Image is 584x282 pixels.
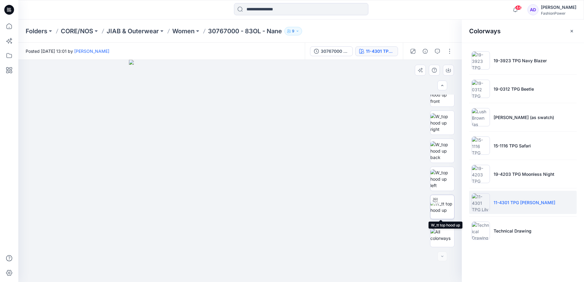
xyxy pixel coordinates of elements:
[26,48,109,54] span: Posted [DATE] 13:01 by
[284,27,302,35] button: 9
[469,27,501,35] h2: Colorways
[366,48,394,55] div: 11-4301 TPG Lily White
[494,114,554,121] p: [PERSON_NAME] (as swatch)
[355,46,398,56] button: 11-4301 TPG [PERSON_NAME]
[472,165,490,183] img: 19-4203 TPG Moonless Night
[430,85,454,104] img: W_top hood up front
[494,228,531,234] p: Technical Drawing
[472,136,490,155] img: 15-1116 TPG Safari
[494,57,547,64] p: 19-3923 TPG Navy Blazer
[472,108,490,126] img: Lush Brown (as swatch)
[107,27,159,35] a: JIAB & Outerwear
[527,4,538,15] div: AD
[430,201,454,213] img: W_tt top hood up
[26,27,47,35] a: Folders
[472,222,490,240] img: Technical Drawing
[208,27,282,35] p: 30767000 - 83OL - Nane
[321,48,349,55] div: 30767000 - 83OL - Nane
[472,51,490,70] img: 19-3923 TPG Navy Blazer
[494,86,534,92] p: 19-0312 TPG Beetle
[61,27,93,35] a: CORE/NOS
[541,11,576,16] div: FashionPower
[420,46,430,56] button: Details
[430,113,454,132] img: W_top hood up right
[292,28,294,34] p: 9
[472,193,490,211] img: 11-4301 TPG Lily White
[472,80,490,98] img: 19-0312 TPG Beetle
[430,229,454,241] img: All colorways
[494,143,531,149] p: 15-1116 TPG Safari
[129,60,351,282] img: eyJhbGciOiJIUzI1NiIsImtpZCI6IjAiLCJzbHQiOiJzZXMiLCJ0eXAiOiJKV1QifQ.eyJkYXRhIjp7InR5cGUiOiJzdG9yYW...
[310,46,353,56] button: 30767000 - 83OL - Nane
[430,169,454,189] img: W_top hood up left
[515,5,522,10] span: 44
[172,27,195,35] a: Women
[494,171,554,177] p: 19-4203 TPG Moonless Night
[494,199,555,206] p: 11-4301 TPG [PERSON_NAME]
[541,4,576,11] div: [PERSON_NAME]
[430,141,454,161] img: W_top hood up back
[74,49,109,54] a: [PERSON_NAME]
